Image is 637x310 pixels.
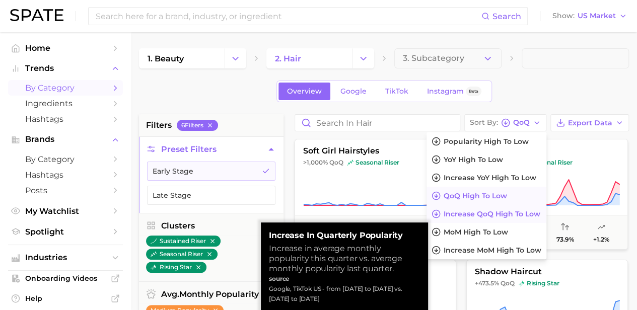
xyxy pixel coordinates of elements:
[269,275,290,282] strong: source
[513,120,530,125] span: QoQ
[8,111,123,127] a: Hashtags
[269,230,420,241] strong: Increase in Quarterly Popularity
[266,48,352,68] a: 2. hair
[501,279,515,287] span: QoQ
[146,236,221,247] button: sustained riser
[146,249,218,260] button: seasonal riser
[25,99,106,108] span: Ingredients
[295,146,456,156] span: soft girl hairstyles
[147,186,275,205] button: Late Stage
[25,43,106,53] span: Home
[552,13,575,19] span: Show
[550,10,629,23] button: ShowUS Market
[347,160,353,166] img: seasonal riser
[394,48,502,68] button: 3. Subcategory
[275,54,301,63] span: 2. hair
[568,119,612,127] span: Export Data
[25,253,106,262] span: Industries
[8,132,123,147] button: Brands
[8,224,123,240] a: Spotlight
[139,48,225,68] a: 1. beauty
[418,83,490,100] a: InstagramBeta
[8,271,123,286] a: Onboarding Videos
[315,221,328,234] span: average monthly popularity: Medium Popularity
[593,236,609,243] span: +1.2%
[550,114,629,131] button: Export Data
[278,83,330,100] a: Overview
[8,250,123,265] button: Industries
[139,137,284,162] button: Preset Filters
[561,221,569,234] span: popularity convergence: High Convergence
[444,174,536,182] span: Increase YoY high to low
[444,156,503,164] span: YoY high to low
[427,132,546,259] ul: Sort ByQoQ
[556,236,574,243] span: 73.9%
[464,114,546,131] button: Sort ByQoQ
[475,279,499,287] span: +473.5%
[151,264,157,270] img: rising star
[332,83,375,100] a: Google
[161,289,179,299] abbr: average
[25,83,106,93] span: by Category
[329,159,343,167] span: QoQ
[25,114,106,124] span: Hashtags
[519,279,559,287] span: rising star
[269,284,420,304] div: Google, TikTok US - from [DATE] to [DATE] vs. [DATE] to [DATE]
[8,151,123,167] a: by Category
[25,186,106,195] span: Posts
[467,146,627,156] span: pool hairstyle
[8,40,123,56] a: Home
[444,137,529,146] span: Popularity high to low
[295,139,456,250] button: soft girl hairstyles>1,000% QoQseasonal riserseasonal riser796.6k96.8%28.3%+5.4%
[25,274,106,283] span: Onboarding Videos
[161,289,259,299] span: monthly popularity
[521,159,573,167] span: seasonal riser
[519,280,525,286] img: rising star
[148,54,184,63] span: 1. beauty
[340,87,367,96] span: Google
[177,120,218,131] button: 6Filters
[139,213,284,238] button: Clusters
[95,8,481,25] input: Search here for a brand, industry, or ingredient
[161,144,217,154] span: Preset Filters
[352,48,374,68] button: Change Category
[389,221,397,234] span: popularity convergence: Low Convergence
[25,170,106,180] span: Hashtags
[8,80,123,96] a: by Category
[578,13,616,19] span: US Market
[467,267,627,276] span: shadow haircut
[466,139,628,250] button: pool hairstyle+968.6% QoQseasonal riserseasonal riser353.0k64.5%73.9%+1.2%
[151,238,157,244] img: sustained riser
[385,87,408,96] span: TikTok
[25,294,106,303] span: Help
[269,244,420,274] div: Increase in average monthly popularity this quarter vs. average monthly popularity last quarter.
[8,167,123,183] a: Hashtags
[303,159,328,166] span: >1,000%
[25,64,106,73] span: Trends
[151,251,157,257] img: seasonal riser
[161,221,195,230] span: Clusters
[377,83,417,100] a: TikTok
[492,12,521,21] span: Search
[8,96,123,111] a: Ingredients
[8,61,123,76] button: Trends
[347,159,399,167] span: seasonal riser
[146,262,206,273] button: rising star
[146,119,172,131] span: filters
[353,221,362,234] span: popularity share: Google
[8,203,123,219] a: My Watchlist
[25,154,106,164] span: by Category
[10,9,63,21] img: SPATE
[469,87,478,96] span: Beta
[225,48,246,68] button: Change Category
[147,162,275,181] button: Early Stage
[597,221,605,234] span: popularity predicted growth: Uncertain
[403,54,464,63] span: 3. Subcategory
[444,246,541,255] span: Increase MoM high to low
[444,228,508,237] span: MoM high to low
[139,282,284,306] button: avg.monthly popularity
[25,227,106,237] span: Spotlight
[444,210,540,218] span: Increase QoQ high to low
[444,192,507,200] span: QoQ high to low
[25,135,106,144] span: Brands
